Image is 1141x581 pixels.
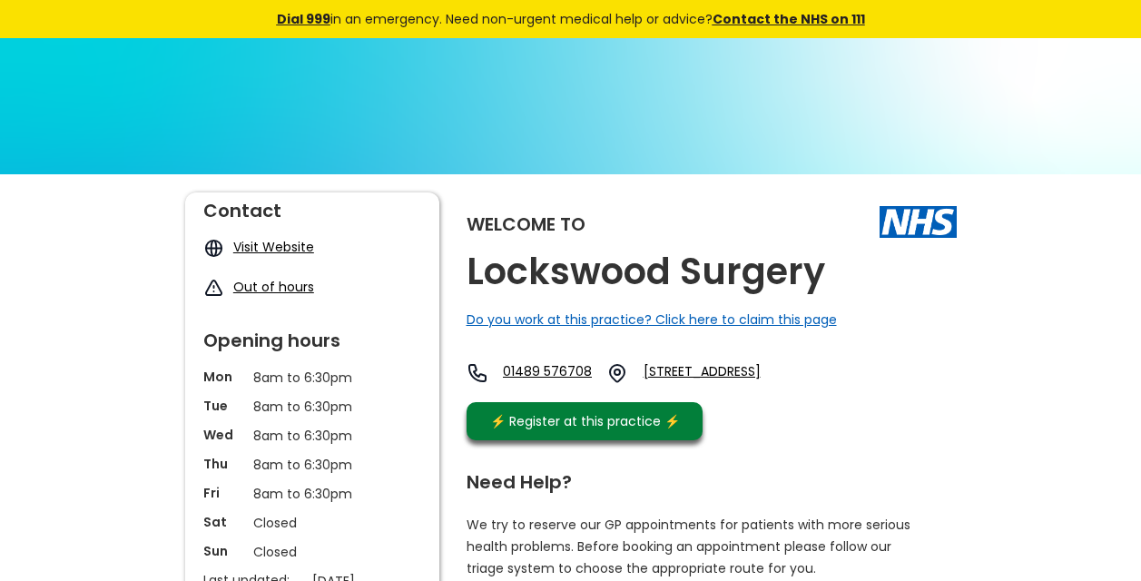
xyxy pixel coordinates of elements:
p: Closed [253,513,371,533]
h2: Lockswood Surgery [467,251,825,292]
p: Thu [203,455,244,473]
div: Opening hours [203,322,421,350]
p: Closed [253,542,371,562]
div: Contact [203,192,421,220]
img: globe icon [203,238,224,259]
div: Welcome to [467,215,585,233]
p: 8am to 6:30pm [253,397,371,417]
p: 8am to 6:30pm [253,484,371,504]
a: [STREET_ADDRESS] [644,362,821,384]
p: 8am to 6:30pm [253,455,371,475]
img: telephone icon [467,362,488,384]
a: Visit Website [233,238,314,256]
p: Mon [203,368,244,386]
p: Tue [203,397,244,415]
a: Do you work at this practice? Click here to claim this page [467,310,837,329]
p: Sat [203,513,244,531]
img: practice location icon [606,362,628,384]
div: in an emergency. Need non-urgent medical help or advice? [153,9,989,29]
img: exclamation icon [203,278,224,299]
p: We try to reserve our GP appointments for patients with more serious health problems. Before book... [467,514,911,579]
p: Wed [203,426,244,444]
p: Sun [203,542,244,560]
img: The NHS logo [880,206,957,237]
div: ⚡️ Register at this practice ⚡️ [481,411,690,431]
a: 01489 576708 [503,362,592,384]
a: Out of hours [233,278,314,296]
a: ⚡️ Register at this practice ⚡️ [467,402,703,440]
div: Need Help? [467,464,939,491]
a: Dial 999 [277,10,330,28]
p: 8am to 6:30pm [253,426,371,446]
p: Fri [203,484,244,502]
p: 8am to 6:30pm [253,368,371,388]
a: Contact the NHS on 111 [713,10,865,28]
